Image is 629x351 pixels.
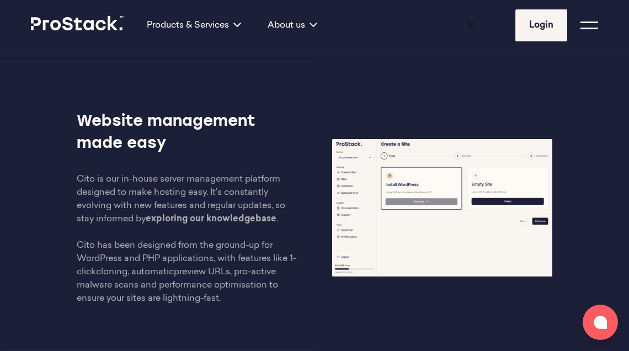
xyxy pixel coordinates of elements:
[77,111,297,155] h3: Website management made easy
[96,268,127,276] a: cloning
[31,16,125,35] a: Prostack logo
[174,268,230,276] a: preview URLs
[515,9,567,41] a: Login
[529,21,553,30] span: Login
[583,305,618,340] button: Open chat window
[146,215,276,224] a: exploring our knowledgebase
[77,173,297,305] p: Cito is our in-house server management platform designed to make hosting easy. It’s constantly ev...
[332,139,552,276] img: cito-management-3-768x480.png
[134,19,254,32] div: Products & Services
[254,19,331,32] div: About us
